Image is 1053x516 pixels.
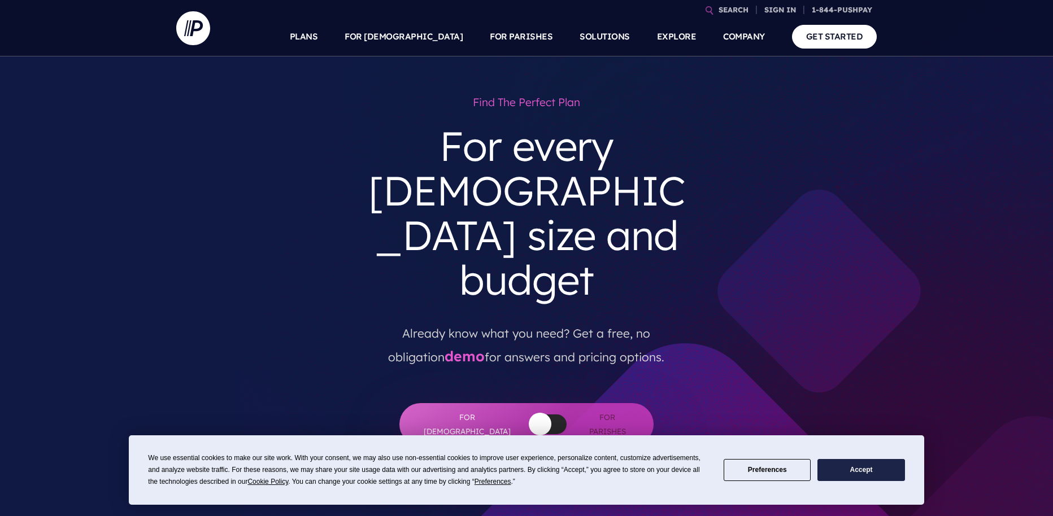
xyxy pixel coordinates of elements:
a: FOR PARISHES [490,17,552,56]
button: Accept [817,459,904,481]
button: Preferences [724,459,811,481]
div: Cookie Consent Prompt [129,435,924,505]
h3: For every [DEMOGRAPHIC_DATA] size and budget [356,115,697,312]
a: SOLUTIONS [580,17,630,56]
a: COMPANY [723,17,765,56]
h1: Find the perfect plan [356,90,697,115]
a: PLANS [290,17,318,56]
span: For Parishes [584,410,631,438]
p: Already know what you need? Get a free, no obligation for answers and pricing options. [364,312,689,369]
div: We use essential cookies to make our site work. With your consent, we may also use non-essential ... [148,452,710,488]
a: GET STARTED [792,25,877,48]
a: FOR [DEMOGRAPHIC_DATA] [345,17,463,56]
a: EXPLORE [657,17,697,56]
span: Preferences [475,478,511,486]
span: Cookie Policy [247,478,288,486]
a: demo [445,347,485,365]
span: For [DEMOGRAPHIC_DATA] [422,410,512,438]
